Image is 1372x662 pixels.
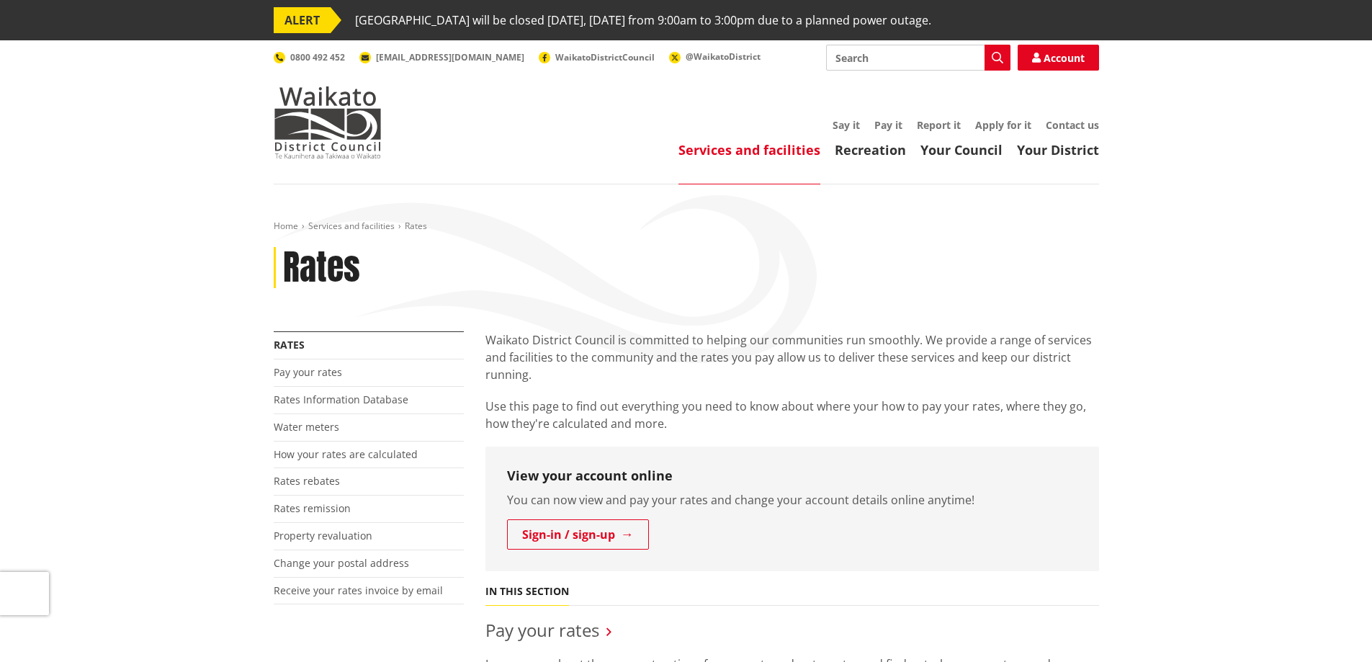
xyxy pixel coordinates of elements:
[920,141,1003,158] a: Your Council
[274,447,418,461] a: How your rates are calculated
[283,247,360,289] h1: Rates
[359,51,524,63] a: [EMAIL_ADDRESS][DOMAIN_NAME]
[833,118,860,132] a: Say it
[485,618,599,642] a: Pay your rates
[917,118,961,132] a: Report it
[1017,141,1099,158] a: Your District
[308,220,395,232] a: Services and facilities
[274,86,382,158] img: Waikato District Council - Te Kaunihera aa Takiwaa o Waikato
[355,7,931,33] span: [GEOGRAPHIC_DATA] will be closed [DATE], [DATE] from 9:00am to 3:00pm due to a planned power outage.
[274,51,345,63] a: 0800 492 452
[274,393,408,406] a: Rates Information Database
[376,51,524,63] span: [EMAIL_ADDRESS][DOMAIN_NAME]
[274,338,305,352] a: Rates
[485,398,1099,432] p: Use this page to find out everything you need to know about where your how to pay your rates, whe...
[874,118,902,132] a: Pay it
[274,529,372,542] a: Property revaluation
[555,51,655,63] span: WaikatoDistrictCouncil
[507,468,1077,484] h3: View your account online
[274,7,331,33] span: ALERT
[826,45,1010,71] input: Search input
[678,141,820,158] a: Services and facilities
[274,583,443,597] a: Receive your rates invoice by email
[1018,45,1099,71] a: Account
[274,220,298,232] a: Home
[274,365,342,379] a: Pay your rates
[405,220,427,232] span: Rates
[274,556,409,570] a: Change your postal address
[835,141,906,158] a: Recreation
[485,331,1099,383] p: Waikato District Council is committed to helping our communities run smoothly. We provide a range...
[669,50,761,63] a: @WaikatoDistrict
[507,519,649,550] a: Sign-in / sign-up
[274,501,351,515] a: Rates remission
[507,491,1077,509] p: You can now view and pay your rates and change your account details online anytime!
[290,51,345,63] span: 0800 492 452
[274,220,1099,233] nav: breadcrumb
[539,51,655,63] a: WaikatoDistrictCouncil
[975,118,1031,132] a: Apply for it
[274,474,340,488] a: Rates rebates
[686,50,761,63] span: @WaikatoDistrict
[274,420,339,434] a: Water meters
[1046,118,1099,132] a: Contact us
[485,586,569,598] h5: In this section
